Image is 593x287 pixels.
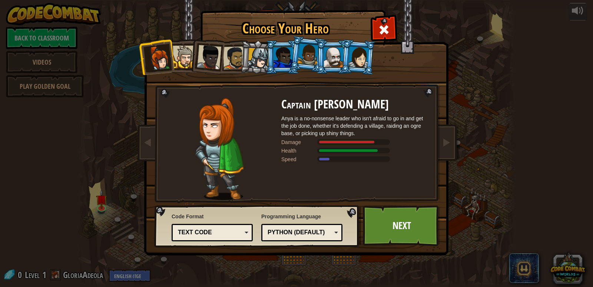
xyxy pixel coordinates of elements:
[281,98,430,111] h2: Captain [PERSON_NAME]
[281,138,318,146] div: Damage
[154,205,361,248] img: language-selector-background.png
[266,40,299,74] li: Gordon the Stalwart
[215,40,249,74] li: Alejandro the Duelist
[281,147,430,154] div: Gains 140% of listed Warrior armor health.
[195,98,244,200] img: captain-pose.png
[261,213,342,220] span: Programming Language
[281,138,430,146] div: Deals 120% of listed Warrior weapon damage.
[178,228,242,237] div: Text code
[202,21,369,36] h1: Choose Your Hero
[240,39,275,75] li: Hattori Hanzō
[281,156,318,163] div: Speed
[165,39,198,73] li: Sir Tharin Thunderfist
[268,228,332,237] div: Python (Default)
[138,39,175,75] li: Captain Anya Weston
[281,147,318,154] div: Health
[340,39,376,75] li: Illia Shieldsmith
[172,213,253,220] span: Code Format
[316,40,349,74] li: Okar Stompfoot
[189,37,225,74] li: Lady Ida Justheart
[289,36,326,73] li: Arryn Stonewall
[281,156,430,163] div: Moves at 6 meters per second.
[281,115,430,137] div: Anya is a no-nonsense leader who isn't afraid to go in and get the job done, whether it's defendi...
[363,205,440,246] a: Next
